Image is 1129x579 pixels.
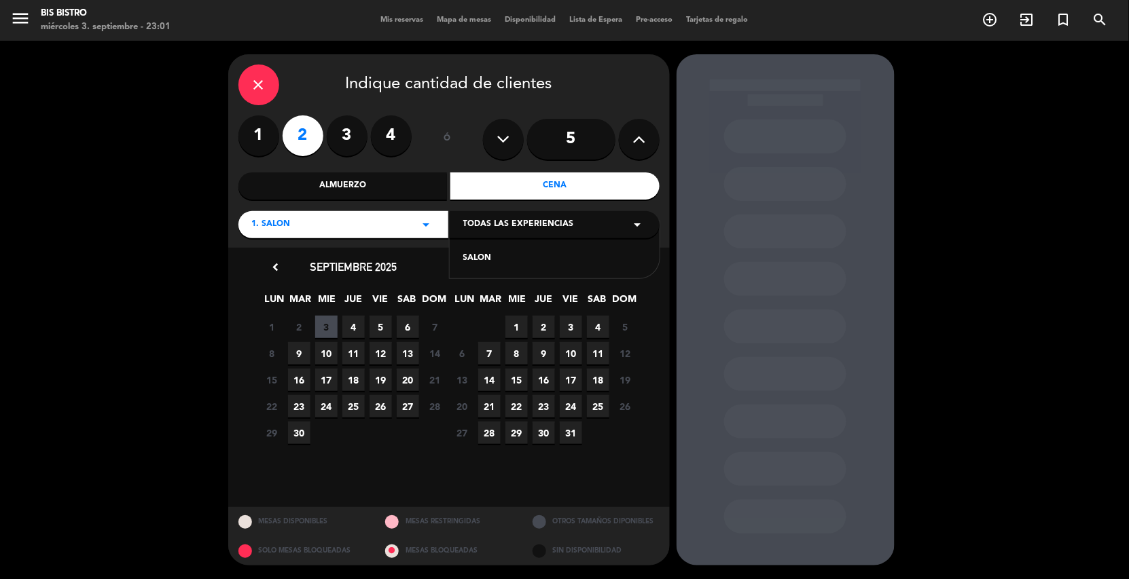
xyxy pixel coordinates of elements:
span: 16 [288,369,310,391]
span: 26 [370,395,392,417]
span: 6 [397,316,419,338]
button: menu [10,8,31,33]
span: 25 [587,395,609,417]
span: 25 [342,395,365,417]
span: 26 [614,395,637,417]
span: DOM [422,291,444,314]
span: 12 [614,342,637,365]
span: 4 [342,316,365,338]
span: 1 [505,316,528,338]
span: 21 [424,369,446,391]
label: 4 [371,115,412,156]
span: SAB [395,291,418,314]
span: MAR [289,291,312,314]
span: 6 [451,342,473,365]
span: 13 [397,342,419,365]
span: 2 [288,316,310,338]
span: Tarjetas de regalo [680,16,755,24]
span: 11 [587,342,609,365]
span: 18 [342,369,365,391]
span: 3 [560,316,582,338]
div: Bis Bistro [41,7,171,20]
span: 14 [424,342,446,365]
span: Todas las experiencias [463,218,574,231]
span: 19 [614,369,637,391]
div: ó [425,115,469,163]
span: 28 [478,422,501,444]
span: 8 [505,342,528,365]
span: Mis reservas [374,16,431,24]
span: 10 [560,342,582,365]
div: Cena [450,172,660,200]
span: 20 [451,395,473,417]
span: 24 [315,395,338,417]
div: miércoles 3. septiembre - 23:01 [41,20,171,34]
span: 3 [315,316,338,338]
i: exit_to_app [1019,12,1035,28]
i: arrow_drop_down [418,217,435,233]
div: SALON [463,252,646,265]
span: MIE [316,291,338,314]
span: DOM [612,291,634,314]
span: 27 [397,395,419,417]
i: close [251,77,267,93]
span: 5 [614,316,637,338]
span: 16 [533,369,555,391]
span: 29 [505,422,528,444]
span: septiembre 2025 [310,260,397,274]
span: 18 [587,369,609,391]
i: menu [10,8,31,29]
span: 23 [533,395,555,417]
span: 22 [261,395,283,417]
span: 14 [478,369,501,391]
span: JUE [342,291,365,314]
span: 7 [478,342,501,365]
span: 15 [261,369,283,391]
div: Indique cantidad de clientes [238,64,660,105]
span: Pre-acceso [630,16,680,24]
div: OTROS TAMAÑOS DIPONIBLES [522,507,670,536]
span: Mapa de mesas [431,16,499,24]
span: 9 [533,342,555,365]
span: 5 [370,316,392,338]
span: 24 [560,395,582,417]
span: 29 [261,422,283,444]
span: 31 [560,422,582,444]
div: Almuerzo [238,172,448,200]
span: LUN [453,291,476,314]
span: LUN [263,291,285,314]
label: 1 [238,115,279,156]
span: 27 [451,422,473,444]
span: 7 [424,316,446,338]
span: 23 [288,395,310,417]
span: Lista de Espera [563,16,630,24]
span: 9 [288,342,310,365]
span: 13 [451,369,473,391]
span: VIE [369,291,391,314]
i: add_circle_outline [982,12,999,28]
span: SAB [586,291,608,314]
span: 19 [370,369,392,391]
span: Disponibilidad [499,16,563,24]
span: 17 [315,369,338,391]
span: 30 [533,422,555,444]
label: 2 [283,115,323,156]
div: SOLO MESAS BLOQUEADAS [228,536,376,565]
span: 12 [370,342,392,365]
span: 10 [315,342,338,365]
span: VIE [559,291,581,314]
span: 21 [478,395,501,417]
span: 2 [533,316,555,338]
i: chevron_left [269,260,283,274]
span: MIE [506,291,528,314]
div: MESAS RESTRINGIDAS [375,507,522,536]
span: 28 [424,395,446,417]
span: JUE [533,291,555,314]
span: 1 [261,316,283,338]
label: 3 [327,115,368,156]
i: arrow_drop_down [630,217,646,233]
div: SIN DISPONIBILIDAD [522,536,670,565]
span: 1. SALON [252,218,291,231]
span: 4 [587,316,609,338]
span: MAR [480,291,502,314]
